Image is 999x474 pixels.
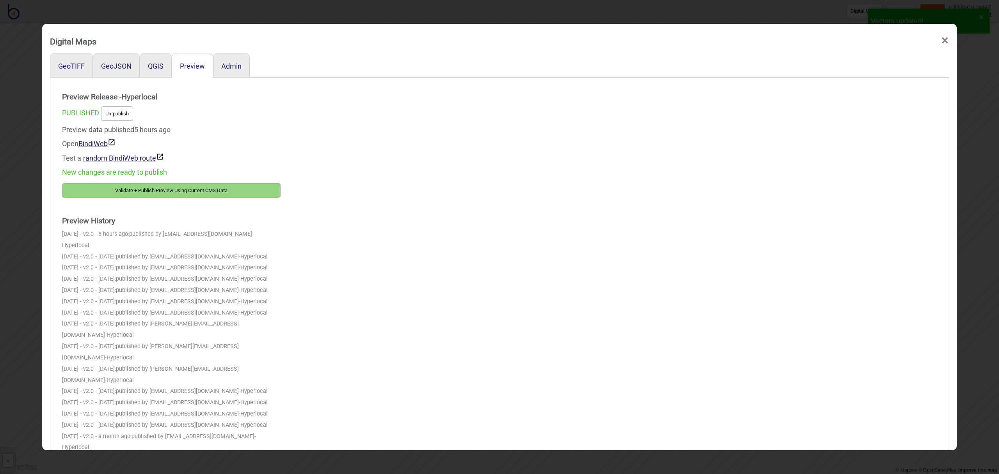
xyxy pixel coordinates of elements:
div: Preview data published 5 hours ago [62,123,281,165]
span: - Hyperlocal [239,310,268,316]
span: - Hyperlocal [239,276,268,282]
div: [DATE] - v2.0 - [DATE]: [62,296,281,308]
div: [DATE] - v2.0 - [DATE]: [62,274,281,285]
div: [DATE] - v2.0 - a month ago: [62,431,281,454]
button: GeoTIFF [58,62,85,70]
div: New changes are ready to publish [62,165,281,179]
span: - Hyperlocal [239,287,268,294]
span: published by [EMAIL_ADDRESS][DOMAIN_NAME] [132,433,254,440]
span: published by [EMAIL_ADDRESS][DOMAIN_NAME] [116,264,239,271]
span: - Hyperlocal [239,298,268,305]
span: published by [EMAIL_ADDRESS][DOMAIN_NAME] [116,422,239,428]
span: published by [EMAIL_ADDRESS][DOMAIN_NAME] [116,410,239,417]
button: random BindiWeb route [83,153,164,162]
div: [DATE] - v2.0 - [DATE]: [62,386,281,397]
a: BindiWeb [78,140,116,148]
span: published by [EMAIL_ADDRESS][DOMAIN_NAME] [116,287,239,294]
span: × [941,28,949,53]
span: - Hyperlocal [239,422,268,428]
button: Admin [221,62,242,70]
span: - Hyperlocal [239,410,268,417]
span: published by [EMAIL_ADDRESS][DOMAIN_NAME] [116,399,239,406]
div: [DATE] - v2.0 - 5 hours ago: [62,229,281,251]
span: - Hyperlocal [239,253,268,260]
span: published by [PERSON_NAME][EMAIL_ADDRESS][DOMAIN_NAME] [62,366,239,384]
button: Preview [180,62,205,70]
div: [DATE] - v2.0 - [DATE]: [62,397,281,409]
span: published by [EMAIL_ADDRESS][DOMAIN_NAME] [116,298,239,305]
div: [DATE] - v2.0 - [DATE]: [62,285,281,296]
span: - Hyperlocal [62,231,254,249]
div: Test a [62,151,281,165]
img: preview [156,153,164,161]
div: [DATE] - v2.0 - [DATE]: [62,409,281,420]
span: - Hyperlocal [239,388,268,394]
span: - Hyperlocal [105,377,134,384]
button: Un-publish [101,106,133,121]
span: - Hyperlocal [105,354,134,361]
span: published by [PERSON_NAME][EMAIL_ADDRESS][DOMAIN_NAME] [62,320,239,338]
div: [DATE] - v2.0 - [DATE]: [62,308,281,319]
div: [DATE] - v2.0 - [DATE]: [62,364,281,386]
button: Validate + Publish Preview Using Current CMS Data [62,183,281,198]
span: - Hyperlocal [105,332,134,338]
img: preview [108,138,116,146]
div: [DATE] - v2.0 - [DATE]: [62,318,281,341]
span: PUBLISHED [62,109,99,117]
strong: Preview History [62,213,281,229]
div: [DATE] - v2.0 - [DATE]: [62,262,281,274]
span: published by [EMAIL_ADDRESS][DOMAIN_NAME] [116,310,239,316]
span: - Hyperlocal [239,264,268,271]
span: published by [PERSON_NAME][EMAIL_ADDRESS][DOMAIN_NAME] [62,343,239,361]
span: published by [EMAIL_ADDRESS][DOMAIN_NAME] [116,253,239,260]
div: Open [62,137,281,151]
div: Digital Maps [50,33,96,50]
span: - Hyperlocal [239,399,268,406]
div: [DATE] - v2.0 - [DATE]: [62,251,281,263]
button: GeoJSON [101,62,132,70]
span: published by [EMAIL_ADDRESS][DOMAIN_NAME] [129,231,252,237]
div: [DATE] - v2.0 - [DATE]: [62,341,281,364]
button: QGIS [148,62,164,70]
strong: Preview Release - Hyperlocal [62,89,281,105]
span: published by [EMAIL_ADDRESS][DOMAIN_NAME] [116,388,239,394]
span: published by [EMAIL_ADDRESS][DOMAIN_NAME] [116,276,239,282]
div: [DATE] - v2.0 - [DATE]: [62,420,281,431]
